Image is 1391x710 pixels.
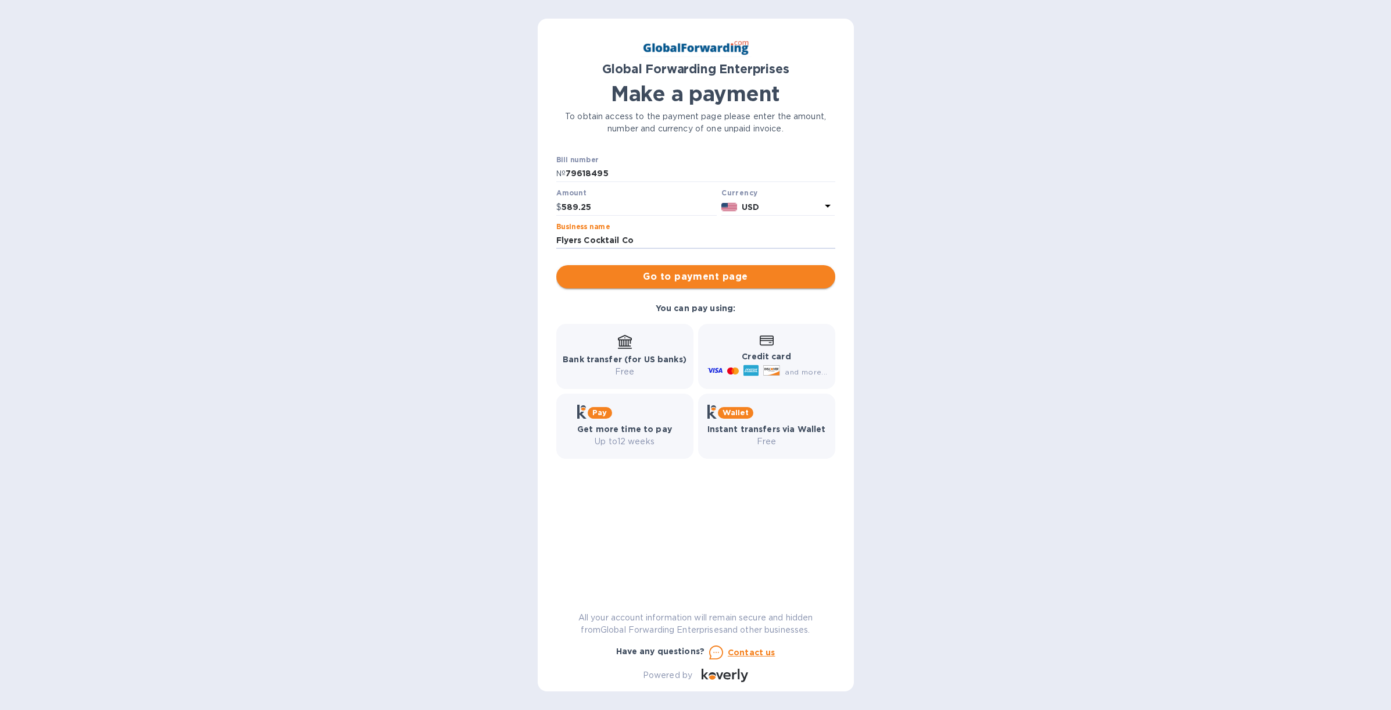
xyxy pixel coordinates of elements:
span: and more... [785,368,827,376]
button: Go to payment page [556,265,835,288]
input: Enter business name [556,232,835,249]
p: Free [707,436,826,448]
b: Get more time to pay [577,424,672,434]
p: Powered by [643,669,692,682]
b: USD [742,202,759,212]
p: To obtain access to the payment page please enter the amount, number and currency of one unpaid i... [556,110,835,135]
p: $ [556,201,562,213]
b: Have any questions? [616,647,705,656]
b: Instant transfers via Wallet [707,424,826,434]
input: 0.00 [562,198,717,216]
label: Business name [556,223,610,230]
p: Up to 12 weeks [577,436,672,448]
img: USD [721,203,737,211]
b: Credit card [742,352,791,361]
u: Contact us [728,648,775,657]
b: Pay [592,408,607,417]
label: Amount [556,190,586,197]
b: Global Forwarding Enterprises [602,62,789,76]
b: You can pay using: [656,304,735,313]
h1: Make a payment [556,81,835,106]
b: Currency [721,188,757,197]
p: № [556,167,566,180]
p: All your account information will remain secure and hidden from Global Forwarding Enterprises and... [556,612,835,636]
label: Bill number [556,156,598,163]
p: Free [563,366,686,378]
span: Go to payment page [566,270,826,284]
b: Wallet [723,408,749,417]
input: Enter bill number [566,165,835,183]
b: Bank transfer (for US banks) [563,355,686,364]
